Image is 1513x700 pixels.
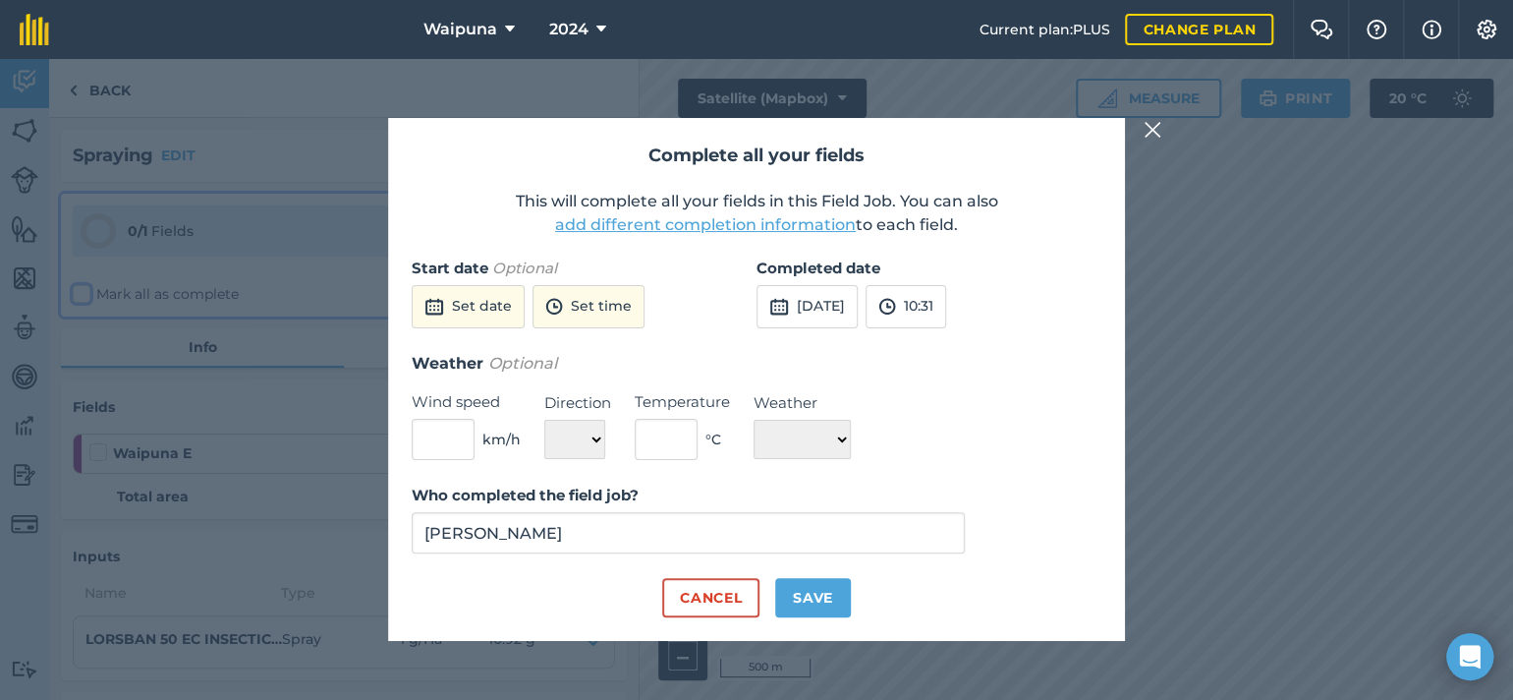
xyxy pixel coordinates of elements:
[412,351,1101,377] h3: Weather
[1475,20,1498,39] img: A cog icon
[878,295,896,319] img: svg+xml;base64,PD94bWwgdmVyc2lvbj0iMS4wIiBlbmNvZGluZz0idXRmLTgiPz4KPCEtLSBHZW5lcmF0b3I6IEFkb2JlIE...
[412,486,639,504] strong: Who completed the field job?
[769,295,789,319] img: svg+xml;base64,PD94bWwgdmVyc2lvbj0iMS4wIiBlbmNvZGluZz0idXRmLTgiPz4KPCEtLSBHZW5lcmF0b3I6IEFkb2JlIE...
[492,259,557,277] em: Optional
[866,285,946,328] button: 10:31
[488,354,557,373] em: Optional
[423,18,497,41] span: Waipuna
[756,285,858,328] button: [DATE]
[775,578,851,617] button: Save
[1310,20,1333,39] img: Two speech bubbles overlapping with the left bubble in the forefront
[705,429,721,450] span: ° C
[412,190,1101,237] p: This will complete all your fields in this Field Job. You can also to each field.
[756,259,880,277] strong: Completed date
[635,390,730,414] label: Temperature
[545,295,563,319] img: svg+xml;base64,PD94bWwgdmVyc2lvbj0iMS4wIiBlbmNvZGluZz0idXRmLTgiPz4KPCEtLSBHZW5lcmF0b3I6IEFkb2JlIE...
[544,391,611,415] label: Direction
[1446,633,1493,680] div: Open Intercom Messenger
[20,14,49,45] img: fieldmargin Logo
[532,285,644,328] button: Set time
[1125,14,1273,45] a: Change plan
[754,391,851,415] label: Weather
[412,390,521,414] label: Wind speed
[412,285,525,328] button: Set date
[1365,20,1388,39] img: A question mark icon
[979,19,1109,40] span: Current plan : PLUS
[662,578,759,617] button: Cancel
[555,213,856,237] button: add different completion information
[424,295,444,319] img: svg+xml;base64,PD94bWwgdmVyc2lvbj0iMS4wIiBlbmNvZGluZz0idXRmLTgiPz4KPCEtLSBHZW5lcmF0b3I6IEFkb2JlIE...
[1144,118,1161,142] img: svg+xml;base64,PHN2ZyB4bWxucz0iaHR0cDovL3d3dy53My5vcmcvMjAwMC9zdmciIHdpZHRoPSIyMiIgaGVpZ2h0PSIzMC...
[1422,18,1441,41] img: svg+xml;base64,PHN2ZyB4bWxucz0iaHR0cDovL3d3dy53My5vcmcvMjAwMC9zdmciIHdpZHRoPSIxNyIgaGVpZ2h0PSIxNy...
[482,429,521,450] span: km/h
[412,259,488,277] strong: Start date
[412,142,1101,170] h2: Complete all your fields
[549,18,588,41] span: 2024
